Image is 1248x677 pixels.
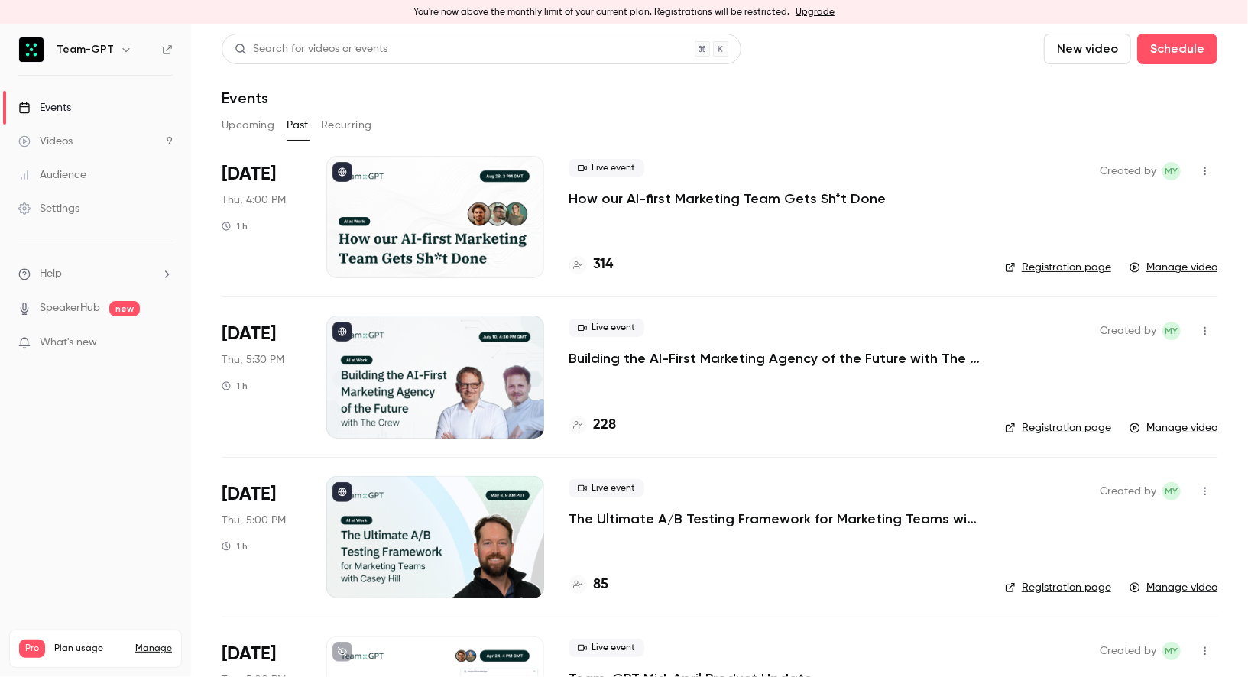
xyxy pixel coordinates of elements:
span: Thu, 5:00 PM [222,513,286,528]
button: Schedule [1137,34,1217,64]
span: Live event [569,319,644,337]
span: Plan usage [54,643,126,655]
span: Martin Yochev [1162,642,1181,660]
h6: Team-GPT [57,42,114,57]
span: Thu, 5:30 PM [222,352,284,368]
span: Created by [1100,642,1156,660]
span: Live event [569,639,644,657]
a: Manage video [1130,420,1217,436]
span: MY [1165,322,1178,340]
span: Martin Yochev [1162,162,1181,180]
span: [DATE] [222,162,276,186]
div: 1 h [222,380,248,392]
a: SpeakerHub [40,300,100,316]
div: 1 h [222,220,248,232]
div: Audience [18,167,86,183]
span: Thu, 4:00 PM [222,193,286,208]
div: Events [18,100,71,115]
a: How our AI-first Marketing Team Gets Sh*t Done [569,189,886,208]
a: 314 [569,254,613,275]
span: Created by [1100,482,1156,500]
a: Registration page [1005,580,1111,595]
span: new [109,301,140,316]
a: Manage [135,643,172,655]
a: Manage video [1130,260,1217,275]
button: Upcoming [222,113,274,138]
a: 85 [569,575,608,595]
span: Martin Yochev [1162,322,1181,340]
a: The Ultimate A/B Testing Framework for Marketing Teams with [PERSON_NAME] [569,510,981,528]
a: Manage video [1130,580,1217,595]
div: Settings [18,201,79,216]
span: MY [1165,642,1178,660]
button: Past [287,113,309,138]
span: Help [40,266,62,282]
span: [DATE] [222,322,276,346]
span: What's new [40,335,97,351]
span: Live event [569,479,644,497]
a: 228 [569,415,616,436]
button: New video [1044,34,1131,64]
img: Team-GPT [19,37,44,62]
a: Upgrade [796,6,835,18]
button: Recurring [321,113,372,138]
span: [DATE] [222,482,276,507]
a: Registration page [1005,260,1111,275]
span: [DATE] [222,642,276,666]
span: Pro [19,640,45,658]
h4: 228 [593,415,616,436]
div: May 8 Thu, 7:00 PM (Europe/Sofia) [222,476,302,598]
span: Created by [1100,322,1156,340]
h4: 314 [593,254,613,275]
div: Jul 10 Thu, 7:30 PM (Europe/Sofia) [222,316,302,438]
a: Registration page [1005,420,1111,436]
h4: 85 [593,575,608,595]
div: Search for videos or events [235,41,387,57]
li: help-dropdown-opener [18,266,173,282]
span: MY [1165,162,1178,180]
div: 1 h [222,540,248,552]
div: Videos [18,134,73,149]
div: Aug 28 Thu, 6:00 PM (Europe/Sofia) [222,156,302,278]
h1: Events [222,89,268,107]
span: MY [1165,482,1178,500]
span: Live event [569,159,644,177]
span: Created by [1100,162,1156,180]
span: Martin Yochev [1162,482,1181,500]
a: Building the AI-First Marketing Agency of the Future with The Crew [569,349,981,368]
